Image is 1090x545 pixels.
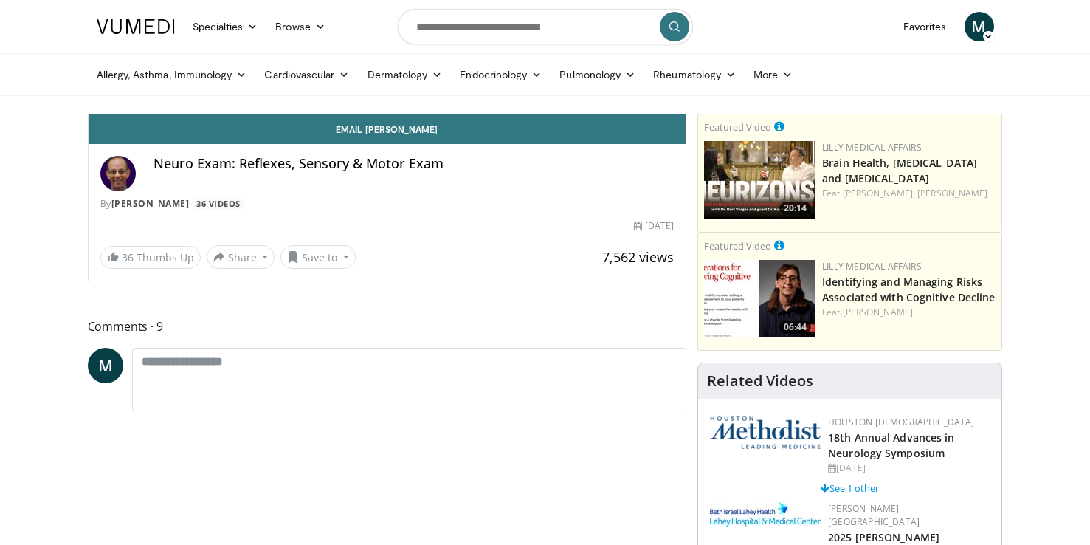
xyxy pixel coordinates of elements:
a: See 1 other [821,481,879,495]
a: Cardiovascular [255,60,358,89]
a: M [88,348,123,383]
a: Pulmonology [551,60,644,89]
img: Avatar [100,156,136,191]
small: Featured Video [704,120,771,134]
h4: Neuro Exam: Reflexes, Sensory & Motor Exam [154,156,675,172]
a: Lilly Medical Affairs [822,141,922,154]
span: 36 [122,250,134,264]
a: Specialties [184,12,267,41]
div: Feat. [822,306,996,319]
div: [DATE] [828,462,990,475]
a: Houston [DEMOGRAPHIC_DATA] [828,416,974,428]
a: More [745,60,801,89]
a: Rheumatology [644,60,745,89]
input: Search topics, interventions [398,9,693,44]
a: 36 Thumbs Up [100,246,201,269]
img: 5e4488cc-e109-4a4e-9fd9-73bb9237ee91.png.150x105_q85_autocrop_double_scale_upscale_version-0.2.png [710,416,821,449]
img: VuMedi Logo [97,19,175,34]
a: [PERSON_NAME] [843,306,913,318]
a: 20:14 [704,141,815,219]
a: 18th Annual Advances in Neurology Symposium [828,431,954,460]
a: [PERSON_NAME][GEOGRAPHIC_DATA] [828,502,920,528]
a: Lilly Medical Affairs [822,260,922,272]
a: Browse [266,12,334,41]
div: By [100,197,675,210]
span: Comments 9 [88,317,687,336]
button: Save to [280,245,356,269]
span: 06:44 [779,321,811,334]
span: 20:14 [779,202,811,215]
small: Featured Video [704,239,771,253]
img: ca157f26-4c4a-49fd-8611-8e91f7be245d.png.150x105_q85_crop-smart_upscale.jpg [704,141,815,219]
a: 36 Videos [192,197,246,210]
div: [DATE] [634,219,674,233]
div: Feat. [822,187,996,200]
img: e7977282-282c-4444-820d-7cc2733560fd.jpg.150x105_q85_autocrop_double_scale_upscale_version-0.2.jpg [710,502,821,527]
button: Share [207,245,275,269]
img: fc5f84e2-5eb7-4c65-9fa9-08971b8c96b8.jpg.150x105_q85_crop-smart_upscale.jpg [704,260,815,337]
a: Favorites [894,12,956,41]
a: Identifying and Managing Risks Associated with Cognitive Decline [822,275,995,304]
a: Allergy, Asthma, Immunology [88,60,256,89]
span: 7,562 views [602,248,674,266]
a: 06:44 [704,260,815,337]
a: Endocrinology [451,60,551,89]
a: [PERSON_NAME] [917,187,987,199]
a: Brain Health, [MEDICAL_DATA] and [MEDICAL_DATA] [822,156,977,185]
a: [PERSON_NAME] [111,197,190,210]
a: M [965,12,994,41]
a: Dermatology [359,60,452,89]
a: [PERSON_NAME], [843,187,915,199]
h4: Related Videos [707,372,813,390]
a: Email [PERSON_NAME] [89,114,686,144]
